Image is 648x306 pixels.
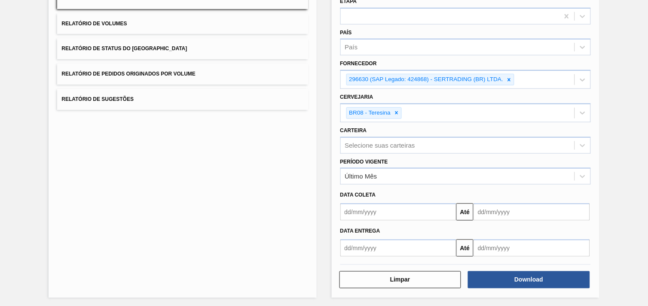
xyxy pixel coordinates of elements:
span: Relatório de Pedidos Originados por Volume [61,71,196,77]
div: 296630 (SAP Legado: 424868) - SERTRADING (BR) LTDA. [347,74,505,85]
div: País [345,44,358,51]
span: Relatório de Sugestões [61,96,134,102]
label: Período Vigente [340,159,388,165]
button: Até [456,203,474,221]
div: Selecione suas carteiras [345,142,415,149]
input: dd/mm/yyyy [340,239,457,257]
span: Data coleta [340,192,376,198]
input: dd/mm/yyyy [474,239,590,257]
label: País [340,30,352,36]
button: Download [468,271,590,288]
div: BR08 - Teresina [347,108,392,118]
button: Relatório de Pedidos Originados por Volume [57,64,308,85]
input: dd/mm/yyyy [474,203,590,221]
label: Carteira [340,127,367,133]
span: Relatório de Status do [GEOGRAPHIC_DATA] [61,45,187,52]
label: Cervejaria [340,94,373,100]
button: Relatório de Volumes [57,13,308,34]
div: Último Mês [345,173,377,180]
button: Limpar [339,271,462,288]
span: Relatório de Volumes [61,21,127,27]
input: dd/mm/yyyy [340,203,457,221]
button: Relatório de Status do [GEOGRAPHIC_DATA] [57,38,308,59]
label: Fornecedor [340,61,377,67]
button: Relatório de Sugestões [57,89,308,110]
span: Data Entrega [340,228,380,234]
button: Até [456,239,474,257]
